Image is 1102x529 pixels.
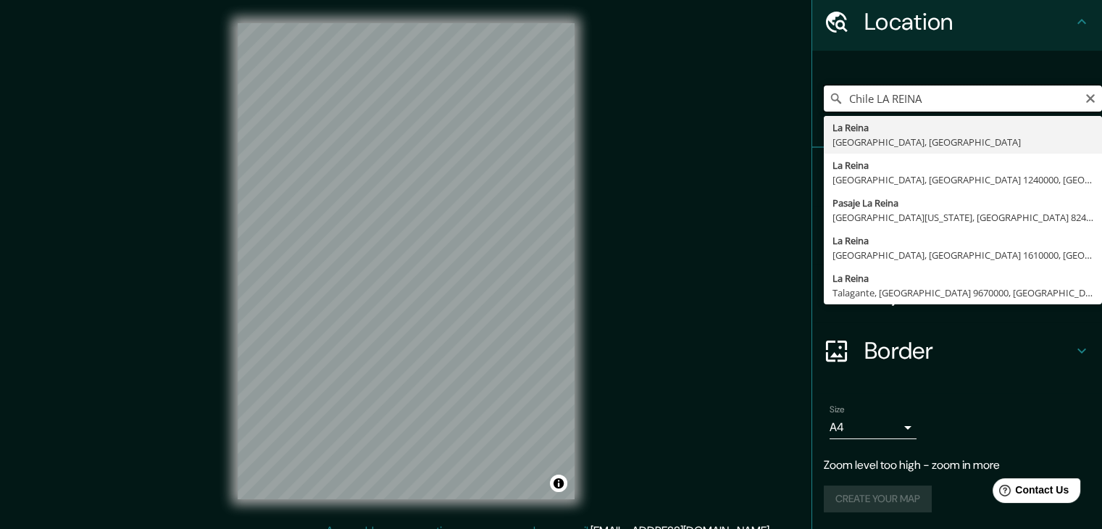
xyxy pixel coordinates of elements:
[832,172,1093,187] div: [GEOGRAPHIC_DATA], [GEOGRAPHIC_DATA] 1240000, [GEOGRAPHIC_DATA]
[832,135,1093,149] div: [GEOGRAPHIC_DATA], [GEOGRAPHIC_DATA]
[832,210,1093,225] div: [GEOGRAPHIC_DATA][US_STATE], [GEOGRAPHIC_DATA] 8240000, [GEOGRAPHIC_DATA]
[1085,91,1096,104] button: Clear
[812,206,1102,264] div: Style
[830,416,917,439] div: A4
[238,23,575,499] canvas: Map
[832,286,1093,300] div: Talagante, [GEOGRAPHIC_DATA] 9670000, [GEOGRAPHIC_DATA]
[550,475,567,492] button: Toggle attribution
[973,472,1086,513] iframe: Help widget launcher
[830,404,845,416] label: Size
[864,7,1073,36] h4: Location
[812,264,1102,322] div: Layout
[812,322,1102,380] div: Border
[824,86,1102,112] input: Pick your city or area
[832,120,1093,135] div: La Reina
[864,336,1073,365] h4: Border
[812,148,1102,206] div: Pins
[832,158,1093,172] div: La Reina
[832,271,1093,286] div: La Reina
[832,196,1093,210] div: Pasaje La Reina
[832,248,1093,262] div: [GEOGRAPHIC_DATA], [GEOGRAPHIC_DATA] 1610000, [GEOGRAPHIC_DATA]
[864,278,1073,307] h4: Layout
[824,457,1090,474] p: Zoom level too high - zoom in more
[832,233,1093,248] div: La Reina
